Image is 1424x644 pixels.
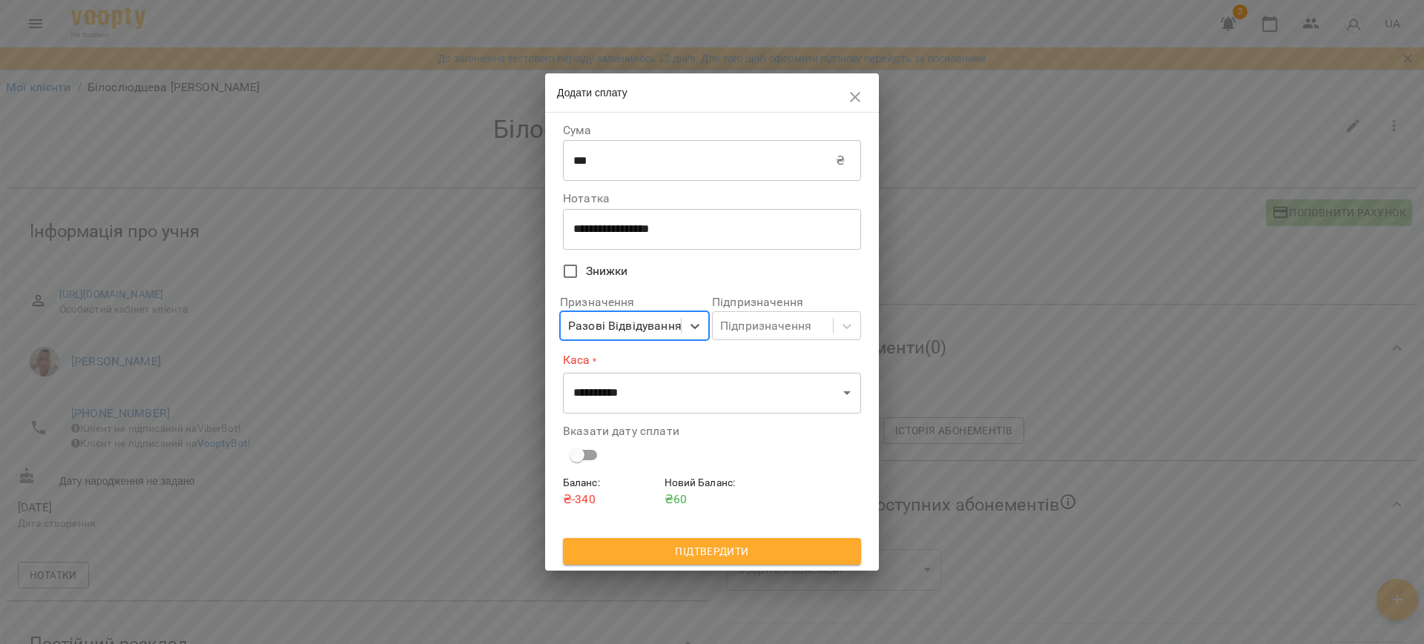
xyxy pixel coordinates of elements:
label: Сума [563,125,861,136]
span: Підтвердити [575,542,849,560]
label: Підпризначення [712,296,861,308]
p: ₴ 60 [665,491,760,508]
h6: Новий Баланс : [665,475,760,491]
span: Додати сплату [557,87,627,99]
h6: Баланс : [563,475,659,491]
p: ₴ -340 [563,491,659,508]
button: Підтвердити [563,538,861,565]
label: Нотатка [563,193,861,205]
div: Підпризначення [720,317,811,335]
span: Знижки [586,262,628,280]
p: ₴ [836,152,845,170]
label: Каса [563,352,861,369]
label: Вказати дату сплати [563,425,861,437]
label: Призначення [560,296,709,308]
div: Разові Відвідування [568,317,682,335]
